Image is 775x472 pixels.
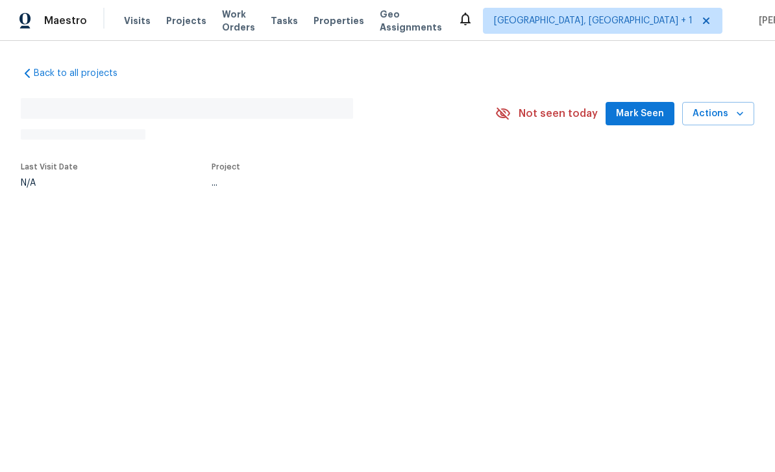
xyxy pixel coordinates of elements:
[124,14,151,27] span: Visits
[314,14,364,27] span: Properties
[682,102,754,126] button: Actions
[44,14,87,27] span: Maestro
[212,163,240,171] span: Project
[693,106,744,122] span: Actions
[222,8,255,34] span: Work Orders
[21,163,78,171] span: Last Visit Date
[212,179,461,188] div: ...
[494,14,693,27] span: [GEOGRAPHIC_DATA], [GEOGRAPHIC_DATA] + 1
[21,67,145,80] a: Back to all projects
[166,14,206,27] span: Projects
[606,102,674,126] button: Mark Seen
[380,8,442,34] span: Geo Assignments
[519,107,598,120] span: Not seen today
[271,16,298,25] span: Tasks
[21,179,78,188] div: N/A
[616,106,664,122] span: Mark Seen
